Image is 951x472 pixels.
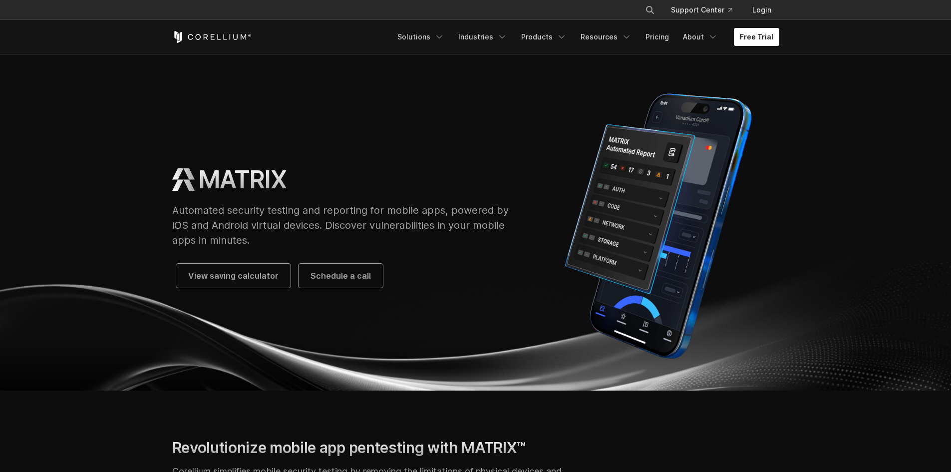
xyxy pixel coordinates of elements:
[172,203,518,248] p: Automated security testing and reporting for mobile apps, powered by iOS and Android virtual devi...
[391,28,450,46] a: Solutions
[663,1,740,19] a: Support Center
[641,1,659,19] button: Search
[538,86,779,366] img: Corellium MATRIX automated report on iPhone showing app vulnerability test results across securit...
[299,264,383,288] a: Schedule a call
[199,165,287,195] h1: MATRIX
[176,264,291,288] a: View saving calculator
[452,28,513,46] a: Industries
[639,28,675,46] a: Pricing
[172,31,252,43] a: Corellium Home
[515,28,573,46] a: Products
[188,270,279,282] span: View saving calculator
[391,28,779,46] div: Navigation Menu
[677,28,724,46] a: About
[172,439,570,457] h2: Revolutionize mobile app pentesting with MATRIX™
[734,28,779,46] a: Free Trial
[172,168,195,191] img: MATRIX Logo
[575,28,637,46] a: Resources
[744,1,779,19] a: Login
[633,1,779,19] div: Navigation Menu
[311,270,371,282] span: Schedule a call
